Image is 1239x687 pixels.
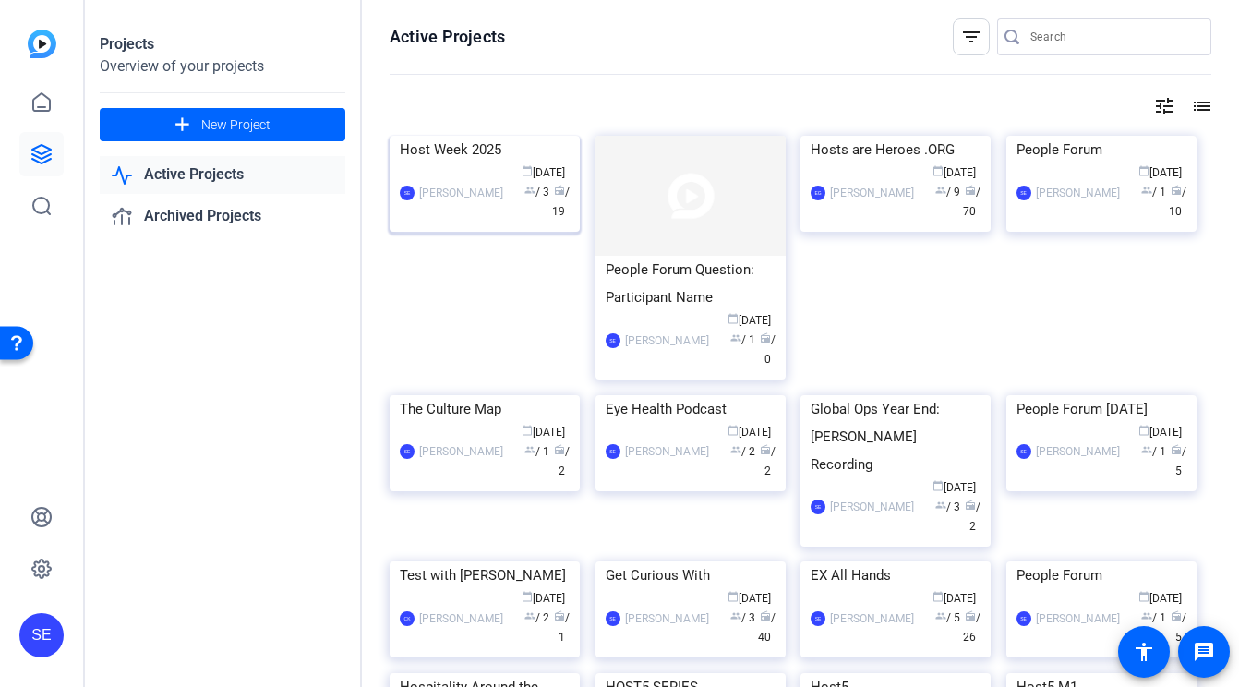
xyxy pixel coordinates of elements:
div: People Forum [1016,561,1186,589]
div: Global Ops Year End: [PERSON_NAME] Recording [811,395,980,478]
div: Hosts are Heroes .ORG [811,136,980,163]
span: calendar_today [1138,591,1149,602]
span: / 40 [758,611,776,644]
span: radio [965,610,976,621]
div: [PERSON_NAME] [419,609,503,628]
div: SE [1016,611,1031,626]
span: / 19 [552,186,570,218]
span: / 5 [1171,611,1186,644]
span: group [935,610,946,621]
span: [DATE] [728,426,771,439]
span: [DATE] [1138,426,1182,439]
span: radio [1171,185,1182,196]
div: [PERSON_NAME] [830,609,914,628]
a: Archived Projects [100,198,345,235]
div: SE [400,186,415,200]
span: / 9 [935,186,960,199]
mat-icon: list [1189,95,1211,117]
span: / 2 [524,611,549,624]
span: New Project [201,115,271,135]
span: calendar_today [522,591,533,602]
div: People Forum [1016,136,1186,163]
div: Projects [100,33,345,55]
span: [DATE] [728,314,771,327]
span: / 1 [1141,445,1166,458]
mat-icon: add [171,114,194,137]
span: group [730,332,741,343]
span: / 3 [935,500,960,513]
span: calendar_today [932,480,944,491]
div: The Culture Map [400,395,570,423]
div: [PERSON_NAME] [625,331,709,350]
span: radio [554,610,565,621]
span: [DATE] [728,592,771,605]
span: calendar_today [728,591,739,602]
span: group [935,185,946,196]
span: radio [760,332,771,343]
span: [DATE] [522,166,565,179]
div: [PERSON_NAME] [625,609,709,628]
div: SE [606,611,620,626]
span: / 1 [524,445,549,458]
div: Eye Health Podcast [606,395,776,423]
span: group [1141,610,1152,621]
div: EG [811,186,825,200]
span: radio [1171,610,1182,621]
div: SE [1016,444,1031,459]
span: radio [965,500,976,511]
span: / 2 [730,445,755,458]
span: group [730,610,741,621]
span: [DATE] [522,426,565,439]
span: calendar_today [932,591,944,602]
div: [PERSON_NAME] [419,442,503,461]
div: [PERSON_NAME] [1036,184,1120,202]
div: SE [19,613,64,657]
span: calendar_today [728,425,739,436]
mat-icon: accessibility [1133,641,1155,663]
div: SE [1016,186,1031,200]
span: [DATE] [932,592,976,605]
span: radio [760,444,771,455]
span: / 3 [730,611,755,624]
img: blue-gradient.svg [28,30,56,58]
span: group [524,185,535,196]
span: / 2 [554,445,570,477]
span: calendar_today [1138,165,1149,176]
span: group [524,444,535,455]
div: EX All Hands [811,561,980,589]
div: Test with [PERSON_NAME] [400,561,570,589]
span: / 10 [1169,186,1186,218]
span: group [1141,185,1152,196]
div: People Forum [DATE] [1016,395,1186,423]
span: group [730,444,741,455]
span: radio [1171,444,1182,455]
mat-icon: tune [1153,95,1175,117]
div: SE [606,444,620,459]
input: Search [1030,26,1197,48]
span: / 2 [760,445,776,477]
div: [PERSON_NAME] [830,498,914,516]
div: Overview of your projects [100,55,345,78]
div: [PERSON_NAME] [1036,442,1120,461]
span: [DATE] [932,481,976,494]
span: / 2 [965,500,980,533]
div: Host Week 2025 [400,136,570,163]
span: [DATE] [932,166,976,179]
span: / 1 [554,611,570,644]
span: / 1 [730,333,755,346]
span: / 5 [935,611,960,624]
span: radio [965,185,976,196]
span: group [1141,444,1152,455]
div: CK [400,611,415,626]
span: group [524,610,535,621]
mat-icon: filter_list [960,26,982,48]
div: [PERSON_NAME] [419,184,503,202]
h1: Active Projects [390,26,505,48]
span: calendar_today [932,165,944,176]
span: calendar_today [522,425,533,436]
div: SE [400,444,415,459]
div: SE [811,500,825,514]
span: [DATE] [522,592,565,605]
span: radio [554,185,565,196]
span: / 26 [963,611,980,644]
